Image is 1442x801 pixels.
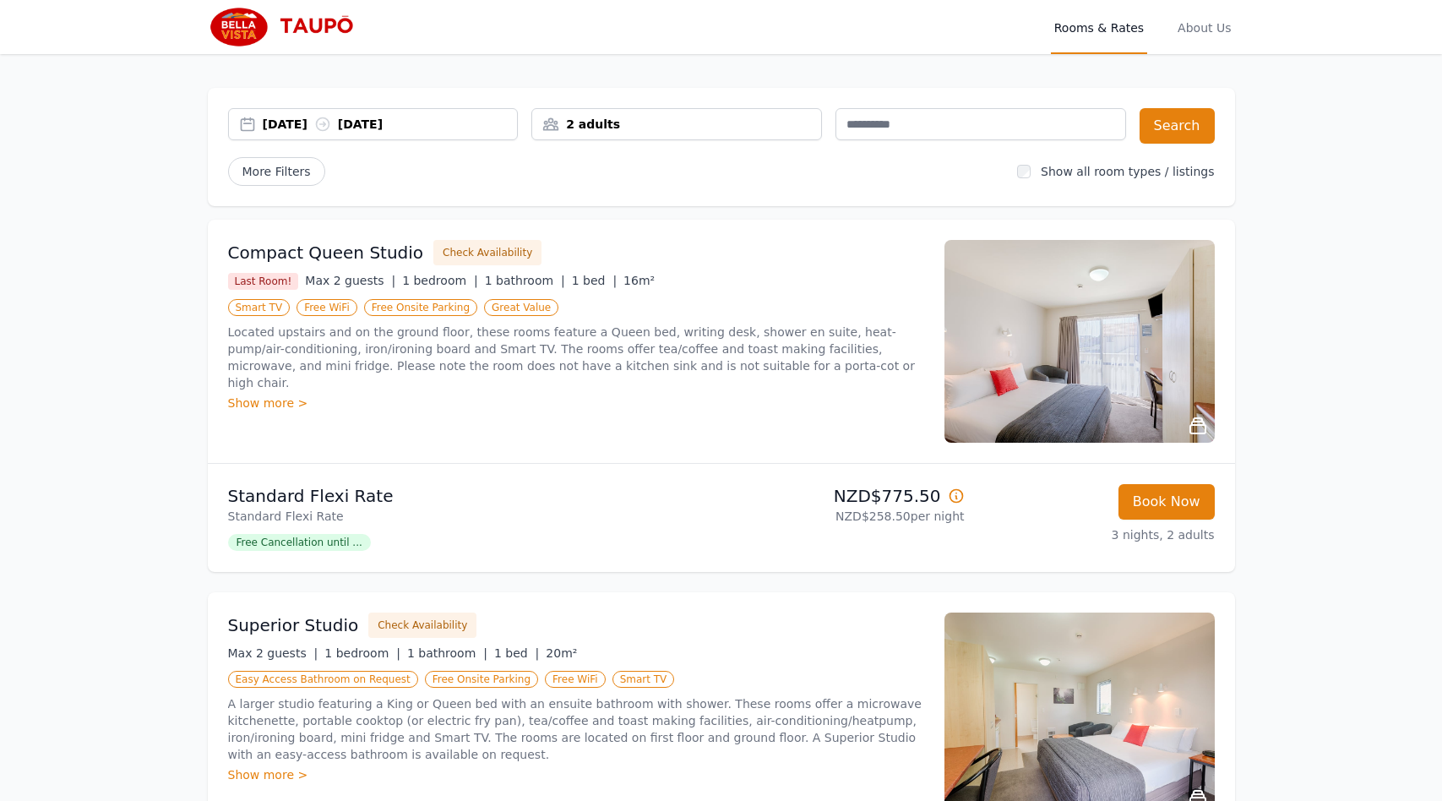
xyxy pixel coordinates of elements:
[228,695,924,763] p: A larger studio featuring a King or Queen bed with an ensuite bathroom with shower. These rooms o...
[485,274,565,287] span: 1 bathroom |
[228,534,371,551] span: Free Cancellation until ...
[407,646,487,660] span: 1 bathroom |
[978,526,1215,543] p: 3 nights, 2 adults
[545,671,606,688] span: Free WiFi
[1041,165,1214,178] label: Show all room types / listings
[1118,484,1215,520] button: Book Now
[228,646,318,660] span: Max 2 guests |
[228,299,291,316] span: Smart TV
[208,7,371,47] img: Bella Vista Taupo
[263,116,518,133] div: [DATE] [DATE]
[368,613,476,638] button: Check Availability
[228,273,299,290] span: Last Room!
[728,508,965,525] p: NZD$258.50 per night
[228,241,424,264] h3: Compact Queen Studio
[433,240,541,265] button: Check Availability
[546,646,577,660] span: 20m²
[228,766,924,783] div: Show more >
[1140,108,1215,144] button: Search
[612,671,675,688] span: Smart TV
[228,671,418,688] span: Easy Access Bathroom on Request
[228,157,325,186] span: More Filters
[364,299,477,316] span: Free Onsite Parking
[484,299,558,316] span: Great Value
[228,324,924,391] p: Located upstairs and on the ground floor, these rooms feature a Queen bed, writing desk, shower e...
[425,671,538,688] span: Free Onsite Parking
[228,395,924,411] div: Show more >
[532,116,821,133] div: 2 adults
[228,508,715,525] p: Standard Flexi Rate
[572,274,617,287] span: 1 bed |
[623,274,655,287] span: 16m²
[228,613,359,637] h3: Superior Studio
[297,299,357,316] span: Free WiFi
[402,274,478,287] span: 1 bedroom |
[324,646,400,660] span: 1 bedroom |
[728,484,965,508] p: NZD$775.50
[228,484,715,508] p: Standard Flexi Rate
[305,274,395,287] span: Max 2 guests |
[494,646,539,660] span: 1 bed |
